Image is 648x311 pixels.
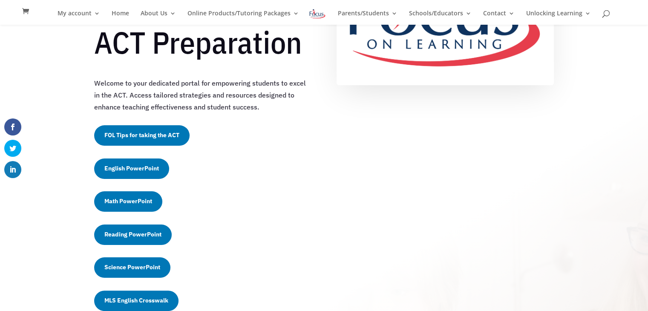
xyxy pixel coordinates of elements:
[409,10,472,25] a: Schools/Educators
[94,225,172,245] a: Reading PowerPoint
[94,125,190,146] a: FOL Tips for taking the ACT
[94,257,170,278] a: Science PowerPoint
[94,77,311,113] p: Welcome to your dedicated portal for empowering students to excel in the ACT. Access tailored str...
[526,10,591,25] a: Unlocking Learning
[58,10,100,25] a: My account
[94,291,179,311] a: MLS English Crosswalk
[338,10,397,25] a: Parents/Students
[112,10,129,25] a: Home
[94,191,162,212] a: Math PowerPoint
[483,10,515,25] a: Contact
[187,10,299,25] a: Online Products/Tutoring Packages
[141,10,176,25] a: About Us
[94,158,169,179] a: English PowerPoint
[308,8,326,20] img: Focus on Learning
